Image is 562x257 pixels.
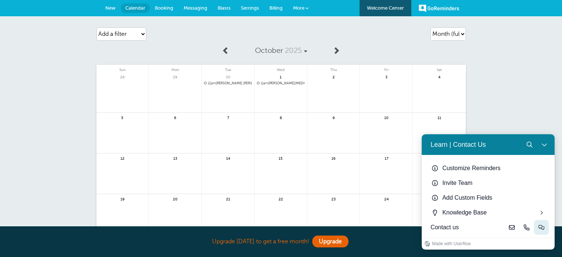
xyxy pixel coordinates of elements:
[241,5,259,11] span: Settings
[255,65,307,72] span: Wed
[383,155,389,161] span: 17
[255,46,283,55] span: October
[257,81,305,85] a: 11am[PERSON_NAME][MEDICAL_DATA]
[149,65,201,72] span: Mon
[225,155,231,161] span: 14
[204,81,252,85] a: 12pm[PERSON_NAME] [PERSON_NAME]
[330,115,337,120] span: 9
[285,46,302,55] span: 2025
[172,155,178,161] span: 13
[422,134,555,250] iframe: Resource center
[383,74,389,80] span: 3
[105,5,116,11] span: New
[208,81,216,85] span: 12pm
[184,5,207,11] span: Messaging
[436,115,443,120] span: 11
[277,155,284,161] span: 15
[204,81,252,85] span: Paton Zingrich
[96,234,466,250] div: Upgrade [DATE] to get a free month!
[383,196,389,202] span: 24
[330,196,337,202] span: 23
[277,196,284,202] span: 22
[172,115,178,120] span: 6
[383,115,389,120] span: 10
[307,65,360,72] span: Thu
[330,74,337,80] span: 2
[202,65,254,72] span: Tue
[96,65,149,72] span: Sun
[119,115,126,120] span: 5
[119,196,126,202] span: 19
[360,65,412,72] span: Fri
[172,196,178,202] span: 20
[172,74,178,80] span: 29
[155,5,173,11] span: Booking
[119,74,126,80] span: 28
[436,74,443,80] span: 4
[293,5,304,11] span: More
[277,115,284,120] span: 8
[277,74,284,80] span: 1
[119,155,126,161] span: 12
[121,3,150,13] a: Calendar
[269,5,283,11] span: Billing
[225,196,231,202] span: 21
[225,115,231,120] span: 7
[330,155,337,161] span: 16
[233,43,328,59] a: October 2025
[218,5,231,11] span: Blasts
[312,236,348,247] a: Upgrade
[260,81,268,85] span: 11am
[257,81,305,85] span: RL Nix
[225,74,231,80] span: 30
[125,5,145,11] span: Calendar
[413,65,466,72] span: Sat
